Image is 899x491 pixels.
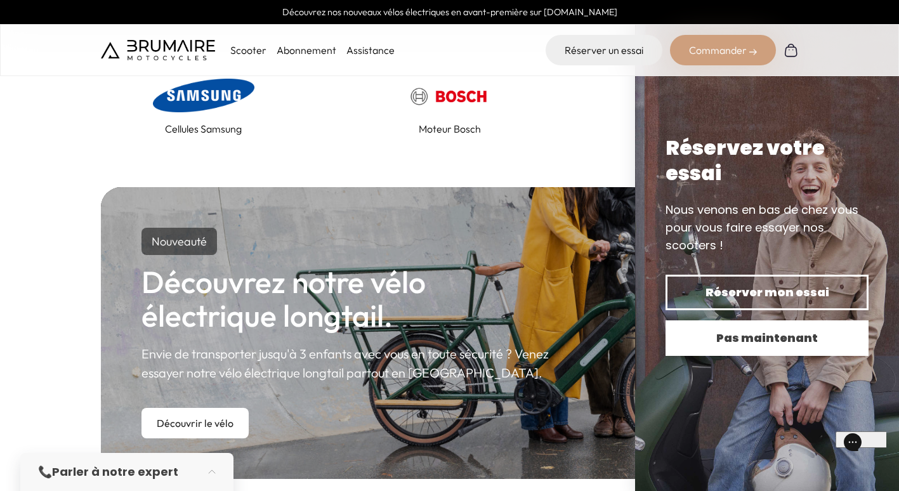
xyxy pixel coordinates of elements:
[101,40,215,60] img: Brumaire Motocycles
[419,121,481,136] p: Moteur Bosch
[546,35,662,65] a: Réserver un essai
[141,228,217,255] p: Nouveauté
[141,408,249,438] a: Découvrir le vélo
[346,44,395,56] a: Assistance
[670,35,776,65] div: Commander
[141,265,556,332] h2: Découvrez notre vélo électrique longtail.
[593,75,799,136] a: Avis clients | Excellent
[165,121,242,136] p: Cellules Samsung
[836,431,886,478] iframe: Gorgias live chat messenger
[347,75,553,136] a: Moteur Bosch
[230,43,266,58] p: Scooter
[749,48,757,56] img: right-arrow-2.png
[141,344,556,383] p: Envie de transporter jusqu'à 3 enfants avec vous en toute sécurité ? Venez essayer notre vélo éle...
[784,43,799,58] img: Panier
[101,75,306,136] a: Cellules Samsung
[277,44,336,56] a: Abonnement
